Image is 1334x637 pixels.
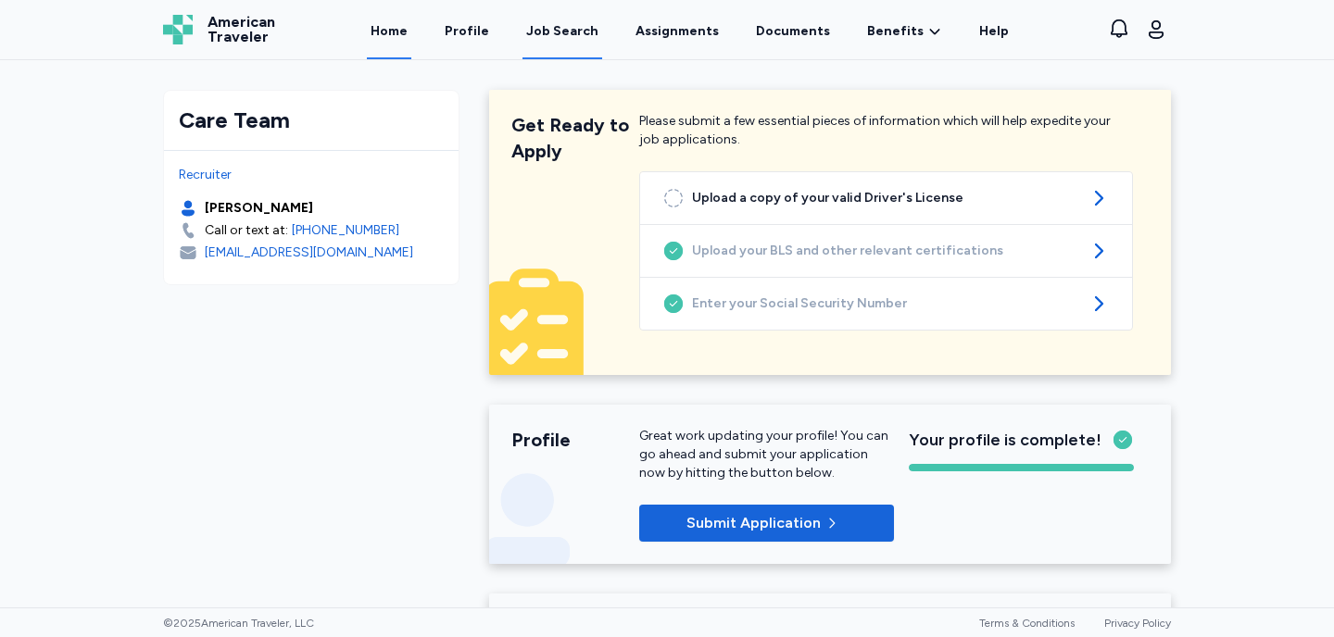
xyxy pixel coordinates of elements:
a: Job Search [522,2,602,59]
a: Terms & Conditions [979,617,1075,630]
div: Get Ready to Apply [511,112,639,164]
div: Great work updating your profile! You can go ahead and submit your application now by hitting the... [639,427,894,482]
span: Your profile is complete! [909,427,1101,453]
span: Upload your BLS and other relevant certifications [692,242,1080,260]
a: Home [367,2,411,59]
div: Job Search [526,22,598,41]
span: Benefits [867,22,924,41]
div: Profile [511,427,639,453]
span: Enter your Social Security Number [692,294,1080,313]
span: Submit Application [686,512,821,534]
div: Recruiter [179,166,444,184]
img: Logo [163,15,193,44]
a: Benefits [867,22,942,41]
span: Upload a copy of your valid Driver's License [692,189,1080,207]
div: [PERSON_NAME] [205,199,313,218]
div: Call or text at: [205,221,288,240]
a: [PHONE_NUMBER] [292,221,399,240]
span: American Traveler [208,15,275,44]
div: Care Team [179,106,444,135]
button: Submit Application [639,505,894,542]
a: Privacy Policy [1104,617,1171,630]
div: Please submit a few essential pieces of information which will help expedite your job applications. [639,112,1133,164]
div: [EMAIL_ADDRESS][DOMAIN_NAME] [205,244,413,262]
span: © 2025 American Traveler, LLC [163,616,314,631]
